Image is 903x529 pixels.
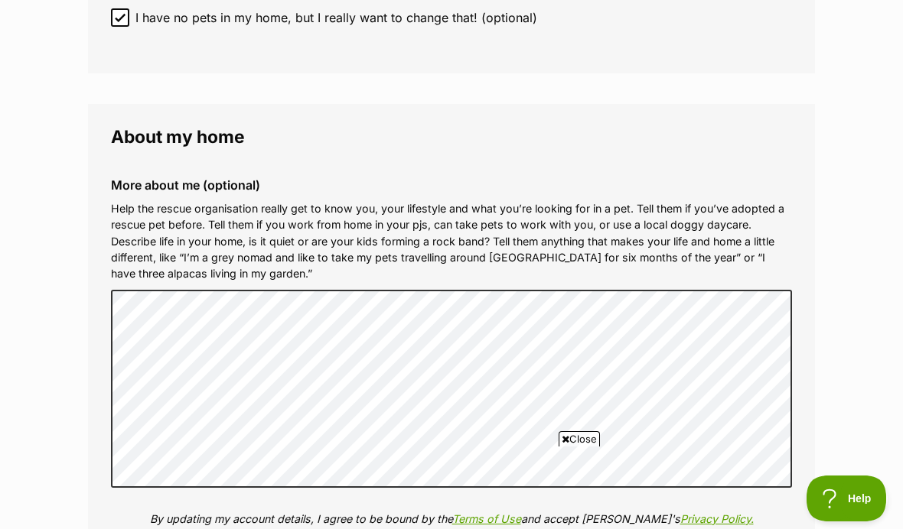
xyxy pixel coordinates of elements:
[559,431,600,446] span: Close
[135,8,537,27] span: I have no pets in my home, but I really want to change that! (optional)
[111,200,792,282] p: Help the rescue organisation really get to know you, your lifestyle and what you’re looking for i...
[80,453,823,521] iframe: Advertisement
[111,127,792,147] legend: About my home
[807,475,888,521] iframe: Help Scout Beacon - Open
[111,178,792,192] label: More about me (optional)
